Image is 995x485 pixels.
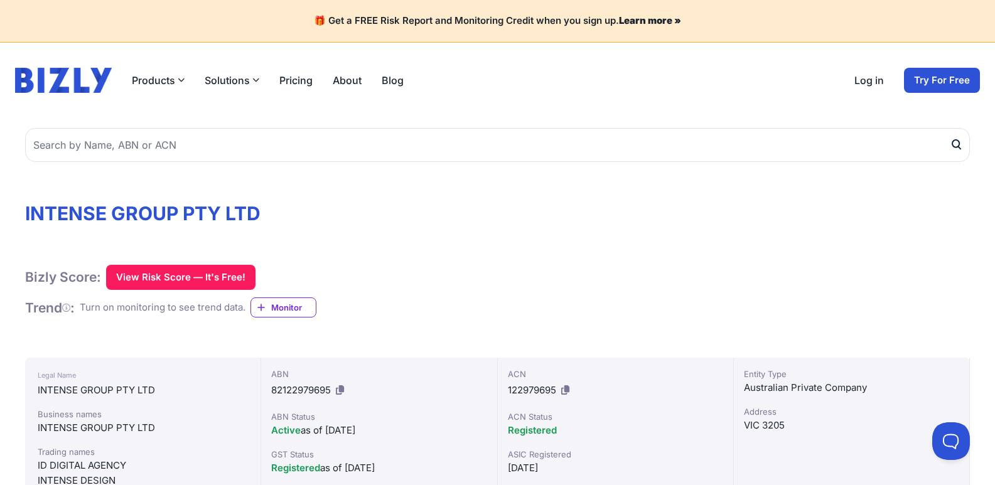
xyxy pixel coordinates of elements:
[744,368,959,380] div: Entity Type
[271,448,487,461] div: GST Status
[382,73,404,88] a: Blog
[744,380,959,395] div: Australian Private Company
[38,420,248,435] div: INTENSE GROUP PTY LTD
[15,15,980,27] h4: 🎁 Get a FREE Risk Report and Monitoring Credit when you sign up.
[854,73,884,88] a: Log in
[80,301,245,315] div: Turn on monitoring to see trend data.
[132,73,185,88] button: Products
[25,128,970,162] input: Search by Name, ABN or ACN
[271,424,301,436] span: Active
[25,202,970,225] h1: INTENSE GROUP PTY LTD
[744,405,959,418] div: Address
[271,301,316,314] span: Monitor
[333,73,362,88] a: About
[508,368,723,380] div: ACN
[508,448,723,461] div: ASIC Registered
[904,68,980,93] a: Try For Free
[271,462,320,474] span: Registered
[508,461,723,476] div: [DATE]
[271,368,487,380] div: ABN
[508,384,556,396] span: 122979695
[279,73,313,88] a: Pricing
[38,458,248,473] div: ID DIGITAL AGENCY
[508,410,723,423] div: ACN Status
[271,423,487,438] div: as of [DATE]
[25,299,75,316] h1: Trend :
[106,265,255,290] button: View Risk Score — It's Free!
[205,73,259,88] button: Solutions
[250,297,316,317] a: Monitor
[38,408,248,420] div: Business names
[271,410,487,423] div: ABN Status
[619,14,681,26] a: Learn more »
[38,445,248,458] div: Trading names
[932,422,970,460] iframe: Toggle Customer Support
[38,383,248,398] div: INTENSE GROUP PTY LTD
[271,384,331,396] span: 82122979695
[38,368,248,383] div: Legal Name
[744,418,959,433] div: VIC 3205
[271,461,487,476] div: as of [DATE]
[508,424,557,436] span: Registered
[25,269,101,285] h1: Bizly Score:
